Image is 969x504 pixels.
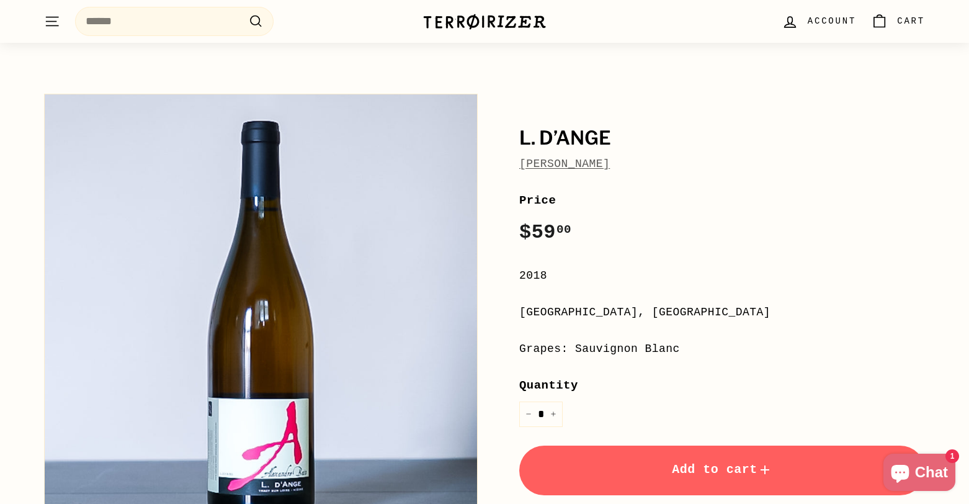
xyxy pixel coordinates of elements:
[519,376,925,395] label: Quantity
[519,128,925,149] h1: L. D’Ange
[880,454,959,494] inbox-online-store-chat: Shopify online store chat
[519,221,571,244] span: $59
[519,304,925,322] div: [GEOGRAPHIC_DATA], [GEOGRAPHIC_DATA]
[774,3,864,40] a: Account
[519,267,925,285] div: 2018
[864,3,932,40] a: Cart
[808,14,856,28] span: Account
[672,462,772,477] span: Add to cart
[519,402,538,427] button: Reduce item quantity by one
[544,402,563,427] button: Increase item quantity by one
[519,402,563,427] input: quantity
[897,14,925,28] span: Cart
[519,191,925,210] label: Price
[519,340,925,358] div: Grapes: Sauvignon Blanc
[519,158,610,170] a: [PERSON_NAME]
[519,446,925,495] button: Add to cart
[556,223,571,236] sup: 00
